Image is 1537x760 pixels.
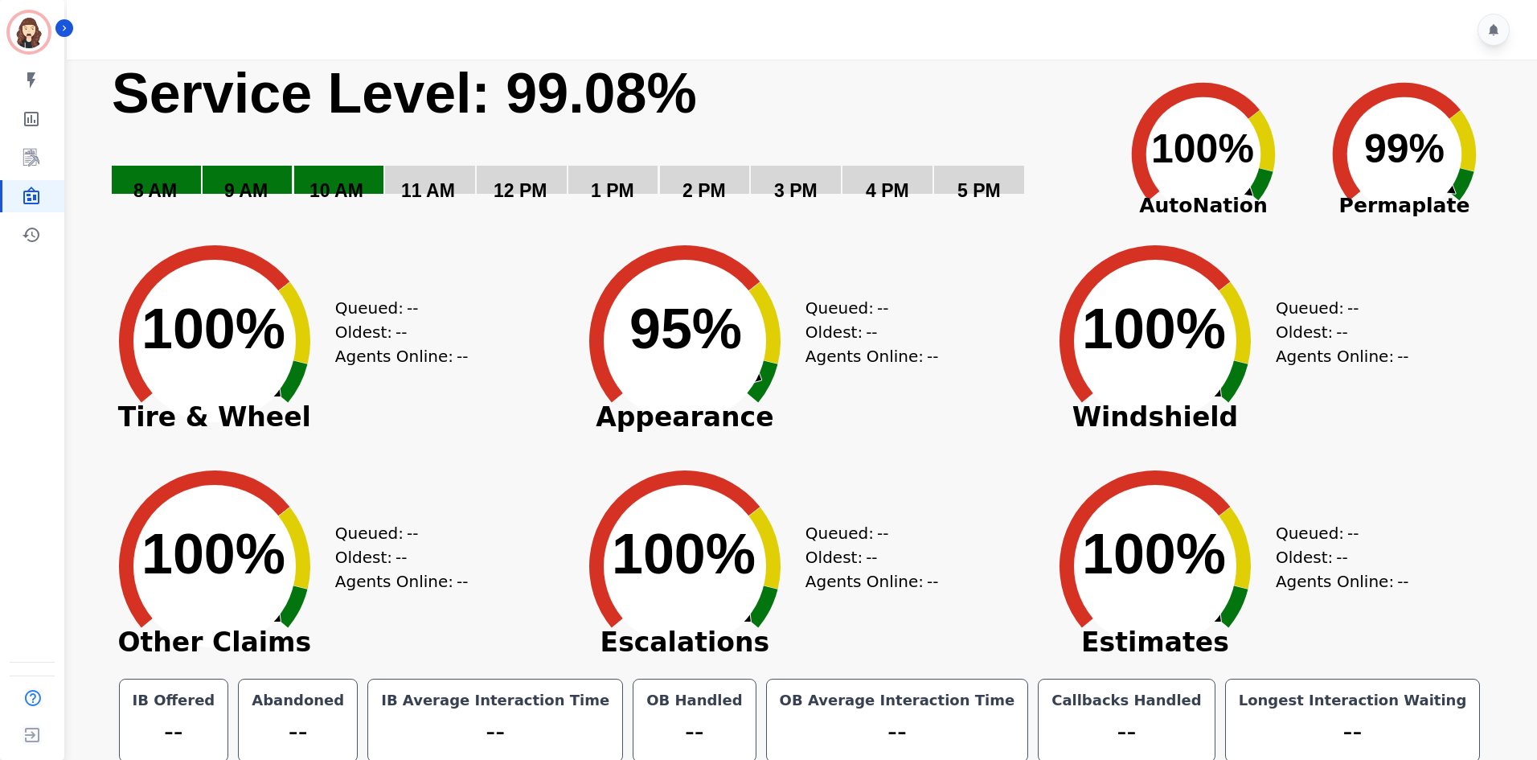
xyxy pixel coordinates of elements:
[110,60,1100,224] svg: Service Level: 0%
[805,320,926,344] div: Oldest:
[335,320,456,344] div: Oldest:
[224,180,268,201] text: 9 AM
[612,523,756,585] text: 100%
[141,298,285,360] text: 100%
[1397,344,1408,368] span: --
[248,689,347,712] div: Abandoned
[401,180,455,201] text: 11 AM
[309,180,363,201] text: 10 AM
[774,180,818,201] text: 3 PM
[1236,689,1470,712] div: Longest Interaction Waiting
[335,344,472,368] div: Agents Online:
[1336,545,1347,569] span: --
[396,545,407,569] span: --
[407,296,418,320] span: --
[407,521,418,545] span: --
[1347,521,1359,545] span: --
[1364,126,1445,171] text: 99%
[866,180,909,201] text: 4 PM
[927,569,938,594] span: --
[112,62,697,125] text: Service Level: 99.08%
[1082,298,1226,360] text: 100%
[805,545,926,569] div: Oldest:
[564,409,805,425] span: Appearance
[643,689,745,712] div: OB Handled
[1151,126,1254,171] text: 100%
[866,320,877,344] span: --
[133,180,177,201] text: 8 AM
[805,521,926,545] div: Queued:
[877,296,888,320] span: --
[129,689,219,712] div: IB Offered
[457,344,468,368] span: --
[335,545,456,569] div: Oldest:
[94,409,335,425] span: Tire & Wheel
[564,635,805,651] span: Escalations
[1276,296,1396,320] div: Queued:
[866,545,877,569] span: --
[1336,320,1347,344] span: --
[494,180,547,201] text: 12 PM
[335,521,456,545] div: Queued:
[129,712,219,752] div: --
[1397,569,1408,594] span: --
[335,296,456,320] div: Queued:
[1035,409,1276,425] span: Windshield
[378,712,613,752] div: --
[1082,523,1226,585] text: 100%
[378,689,613,712] div: IB Average Interaction Time
[805,296,926,320] div: Queued:
[94,635,335,651] span: Other Claims
[777,689,1019,712] div: OB Average Interaction Time
[591,180,634,201] text: 1 PM
[1276,545,1396,569] div: Oldest:
[629,298,742,360] text: 95%
[1347,296,1359,320] span: --
[957,180,1001,201] text: 5 PM
[141,523,285,585] text: 100%
[877,521,888,545] span: --
[805,344,942,368] div: Agents Online:
[643,712,745,752] div: --
[805,569,942,594] div: Agents Online:
[248,712,347,752] div: --
[457,569,468,594] span: --
[1276,320,1396,344] div: Oldest:
[1236,712,1470,752] div: --
[1035,635,1276,651] span: Estimates
[777,712,1019,752] div: --
[396,320,407,344] span: --
[1304,191,1505,221] span: Permaplate
[10,13,48,51] img: Bordered avatar
[1276,569,1412,594] div: Agents Online:
[1276,521,1396,545] div: Queued:
[1048,712,1205,752] div: --
[927,344,938,368] span: --
[1048,689,1205,712] div: Callbacks Handled
[1276,344,1412,368] div: Agents Online:
[1103,191,1304,221] span: AutoNation
[682,180,726,201] text: 2 PM
[335,569,472,594] div: Agents Online:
